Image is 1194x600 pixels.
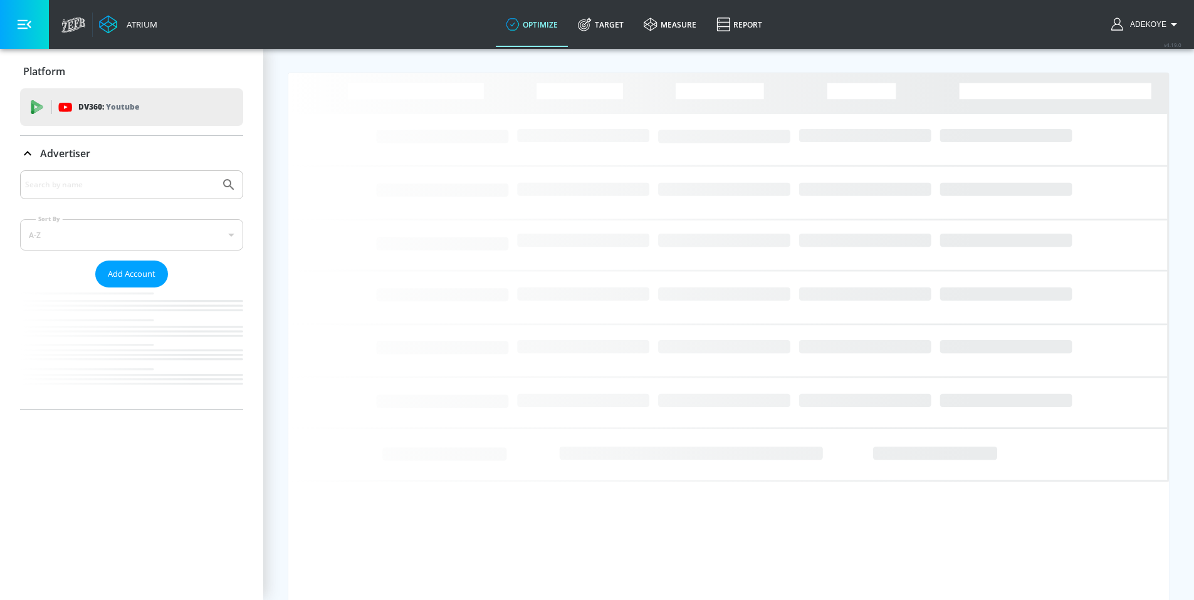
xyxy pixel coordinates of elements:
a: Target [568,2,634,47]
div: Atrium [122,19,157,30]
a: Atrium [99,15,157,34]
div: DV360: Youtube [20,88,243,126]
label: Sort By [36,215,63,223]
button: Adekoye [1111,17,1181,32]
p: Platform [23,65,65,78]
a: Report [706,2,772,47]
span: Add Account [108,267,155,281]
input: Search by name [25,177,215,193]
div: A-Z [20,219,243,251]
p: DV360: [78,100,139,114]
a: measure [634,2,706,47]
div: Advertiser [20,170,243,409]
button: Add Account [95,261,168,287]
a: optimize [496,2,568,47]
nav: list of Advertiser [20,287,243,409]
div: Advertiser [20,136,243,171]
span: login as: adekoye.oladapo@zefr.com [1125,20,1166,29]
div: Platform [20,54,243,89]
p: Advertiser [40,147,90,160]
p: Youtube [106,100,139,113]
span: v 4.19.0 [1164,41,1181,48]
